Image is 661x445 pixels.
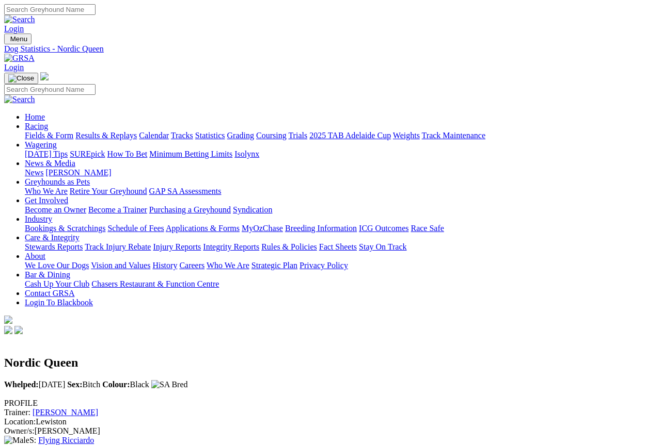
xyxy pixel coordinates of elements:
img: logo-grsa-white.png [40,72,49,80]
a: Login To Blackbook [25,298,93,307]
a: We Love Our Dogs [25,261,89,270]
div: News & Media [25,168,657,177]
a: History [152,261,177,270]
a: Calendar [139,131,169,140]
div: Bar & Dining [25,279,657,289]
a: Injury Reports [153,242,201,251]
a: Weights [393,131,420,140]
input: Search [4,84,96,95]
a: Purchasing a Greyhound [149,205,231,214]
img: Close [8,74,34,83]
a: Isolynx [234,150,259,158]
div: Wagering [25,150,657,159]
a: [PERSON_NAME] [45,168,111,177]
a: About [25,252,45,260]
a: Greyhounds as Pets [25,177,90,186]
a: Stewards Reports [25,242,83,251]
a: Race Safe [411,224,444,233]
div: Get Involved [25,205,657,215]
a: SUREpick [70,150,105,158]
div: About [25,261,657,270]
a: [PERSON_NAME] [33,408,98,417]
div: Care & Integrity [25,242,657,252]
a: Home [25,112,45,121]
img: twitter.svg [14,326,23,334]
a: Bookings & Scratchings [25,224,105,233]
div: Racing [25,131,657,140]
img: Male [4,436,29,445]
a: News [25,168,43,177]
a: Track Maintenance [422,131,485,140]
span: [DATE] [4,380,65,389]
a: Integrity Reports [203,242,259,251]
img: facebook.svg [4,326,12,334]
a: Cash Up Your Club [25,279,89,288]
a: Privacy Policy [300,261,348,270]
div: [PERSON_NAME] [4,426,657,436]
img: Search [4,95,35,104]
span: Menu [10,35,27,43]
span: Black [102,380,149,389]
span: Trainer: [4,408,30,417]
a: News & Media [25,159,75,168]
a: Minimum Betting Limits [149,150,232,158]
div: PROFILE [4,399,657,408]
input: Search [4,4,96,15]
a: MyOzChase [242,224,283,233]
a: [DATE] Tips [25,150,68,158]
span: Location: [4,417,36,426]
a: Coursing [256,131,287,140]
a: Breeding Information [285,224,357,233]
button: Toggle navigation [4,34,32,44]
a: GAP SA Assessments [149,187,222,195]
a: Login [4,24,24,33]
a: Flying Ricciardo [38,436,94,444]
a: Login [4,63,24,72]
div: Industry [25,224,657,233]
a: Who We Are [207,261,249,270]
button: Toggle navigation [4,73,38,84]
b: Whelped: [4,380,39,389]
a: Fact Sheets [319,242,357,251]
a: Retire Your Greyhound [70,187,147,195]
a: Fields & Form [25,131,73,140]
span: S: [4,436,36,444]
a: Tracks [171,131,193,140]
a: Stay On Track [359,242,406,251]
a: Trials [288,131,307,140]
h2: Nordic Queen [4,356,657,370]
a: Contact GRSA [25,289,74,298]
img: SA Bred [151,380,188,389]
a: Vision and Values [91,261,150,270]
img: GRSA [4,54,35,63]
a: ICG Outcomes [359,224,408,233]
a: Chasers Restaurant & Function Centre [91,279,219,288]
div: Lewiston [4,417,657,426]
a: Applications & Forms [166,224,240,233]
a: 2025 TAB Adelaide Cup [309,131,391,140]
div: Greyhounds as Pets [25,187,657,196]
a: Syndication [233,205,272,214]
img: Search [4,15,35,24]
a: Racing [25,122,48,130]
a: Become a Trainer [88,205,147,214]
a: Industry [25,215,52,223]
a: Bar & Dining [25,270,70,279]
b: Colour: [102,380,130,389]
a: Track Injury Rebate [85,242,151,251]
a: Grading [227,131,254,140]
a: Get Involved [25,196,68,205]
a: Rules & Policies [261,242,317,251]
a: Become an Owner [25,205,86,214]
a: Schedule of Fees [107,224,164,233]
img: logo-grsa-white.png [4,316,12,324]
a: Care & Integrity [25,233,80,242]
a: Who We Are [25,187,68,195]
a: How To Bet [107,150,148,158]
a: Wagering [25,140,57,149]
a: Results & Replays [75,131,137,140]
a: Dog Statistics - Nordic Queen [4,44,657,54]
span: Owner/s: [4,426,35,435]
b: Sex: [67,380,82,389]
